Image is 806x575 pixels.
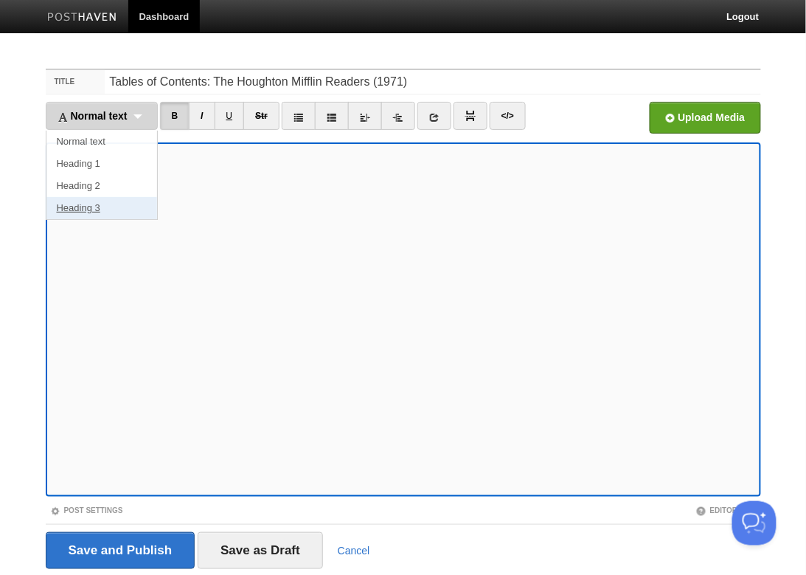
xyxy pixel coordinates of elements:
[50,506,123,514] a: Post Settings
[160,102,190,130] a: B
[46,175,157,197] a: Heading 2
[215,102,245,130] a: U
[46,532,195,569] input: Save and Publish
[46,70,105,94] label: Title
[465,111,476,121] img: pagebreak-icon.png
[243,102,279,130] a: Str
[46,131,157,153] a: Normal text
[198,532,323,569] input: Save as Draft
[47,13,117,24] img: Posthaven-bar
[490,102,526,130] a: </>
[338,545,370,557] a: Cancel
[696,506,757,514] a: Editor Tips
[46,197,157,219] a: Heading 3
[58,110,128,122] span: Normal text
[255,111,268,121] del: Str
[46,153,157,175] a: Heading 1
[732,501,777,545] iframe: Help Scout Beacon - Open
[189,102,215,130] a: I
